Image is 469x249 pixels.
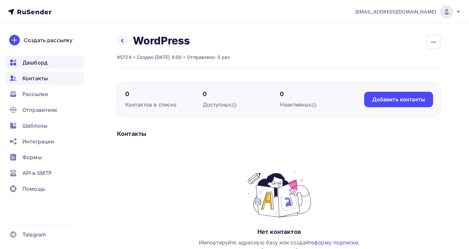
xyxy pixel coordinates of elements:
[137,54,182,61] div: Создан [DATE] 4:00
[355,9,436,15] span: [EMAIL_ADDRESS][DOMAIN_NAME]
[5,151,84,164] a: Формы
[22,169,52,177] span: API и SMTP
[203,101,280,109] div: Доступных
[5,87,84,101] a: Рассылки
[5,56,84,69] a: Дашборд
[125,101,203,109] div: Контактов в списке
[355,5,461,18] a: [EMAIL_ADDRESS][DOMAIN_NAME]
[257,228,301,236] div: Нет контактов
[133,34,190,47] h2: WordPress
[280,101,357,109] div: Неактивных
[24,36,73,44] div: Создать рассылку
[22,231,46,238] span: Telegram
[22,153,42,161] span: Формы
[22,122,47,130] span: Шаблоны
[22,90,48,98] span: Рассылки
[372,96,425,103] div: Добавить контакты
[117,130,441,138] div: Контакты
[22,185,45,193] span: Помощь
[187,54,230,61] div: Отправлено: 0 раз
[280,90,357,98] div: 0
[22,137,54,145] span: Интеграции
[203,90,280,98] div: 0
[22,106,57,114] span: Отправители
[22,74,48,82] span: Контакты
[5,72,84,85] a: Контакты
[22,59,47,66] span: Дашборд
[125,90,203,98] div: 0
[5,119,84,132] a: Шаблоны
[5,103,84,116] a: Отправители
[117,54,132,61] div: #5724
[314,239,358,246] a: форму подписки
